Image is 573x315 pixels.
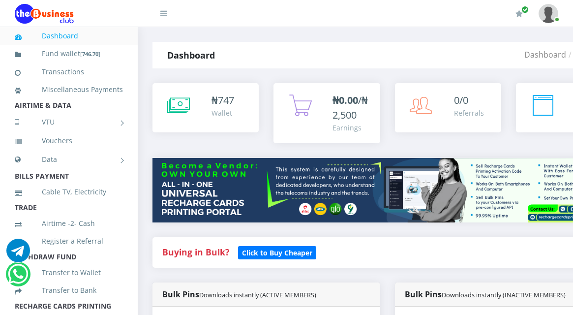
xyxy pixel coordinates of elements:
[521,6,529,13] span: Renew/Upgrade Subscription
[15,279,123,302] a: Transfer to Bank
[15,230,123,252] a: Register a Referral
[332,94,358,107] b: ₦0.00
[15,42,123,65] a: Fund wallet[746.70]
[167,49,215,61] strong: Dashboard
[15,4,74,24] img: Logo
[332,123,370,133] div: Earnings
[242,248,312,257] b: Click to Buy Cheaper
[218,94,234,107] span: 747
[524,49,566,60] a: Dashboard
[15,212,123,235] a: Airtime -2- Cash
[8,270,28,286] a: Chat for support
[211,108,234,118] div: Wallet
[405,289,566,300] strong: Bulk Pins
[454,94,468,107] span: 0/0
[273,83,380,143] a: ₦0.00/₦2,500 Earnings
[152,83,259,132] a: ₦747 Wallet
[199,290,316,299] small: Downloads instantly (ACTIVE MEMBERS)
[162,246,229,258] strong: Buying in Bulk?
[82,50,98,58] b: 746.70
[395,83,501,132] a: 0/0 Referrals
[15,129,123,152] a: Vouchers
[515,10,523,18] i: Renew/Upgrade Subscription
[6,246,30,262] a: Chat for support
[15,261,123,284] a: Transfer to Wallet
[332,94,368,122] span: /₦2,500
[539,4,558,23] img: User
[15,78,123,101] a: Miscellaneous Payments
[442,290,566,299] small: Downloads instantly (INACTIVE MEMBERS)
[15,25,123,47] a: Dashboard
[211,93,234,108] div: ₦
[15,181,123,203] a: Cable TV, Electricity
[80,50,100,58] small: [ ]
[454,108,484,118] div: Referrals
[238,246,316,258] a: Click to Buy Cheaper
[15,61,123,83] a: Transactions
[162,289,316,300] strong: Bulk Pins
[15,110,123,134] a: VTU
[15,147,123,172] a: Data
